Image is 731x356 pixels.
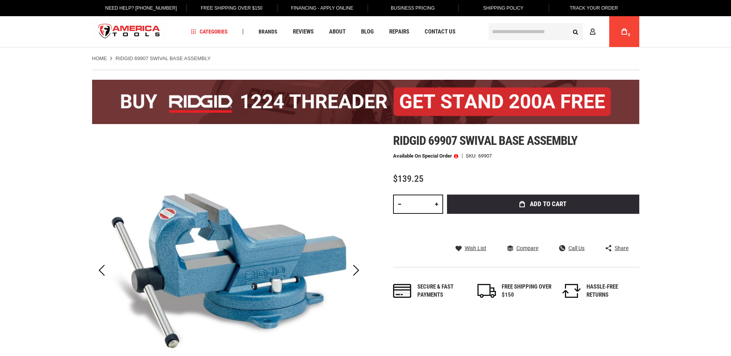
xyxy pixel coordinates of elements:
img: BOGO: Buy the RIDGID® 1224 Threader (26092), get the 92467 200A Stand FREE! [92,80,639,124]
img: returns [562,284,581,298]
a: Home [92,55,107,62]
span: 0 [628,33,630,37]
p: Available on Special Order [393,153,458,159]
strong: RIDGID 69907 SWIVAL BASE ASSEMBLY [116,55,211,61]
a: Call Us [559,245,585,252]
a: Wish List [455,245,486,252]
div: 69907 [478,153,492,158]
a: Brands [255,27,281,37]
div: HASSLE-FREE RETURNS [586,283,637,299]
div: FREE SHIPPING OVER $150 [502,283,552,299]
span: Contact Us [425,29,455,35]
img: payments [393,284,412,298]
span: Blog [361,29,374,35]
img: shipping [477,284,496,298]
img: America Tools [92,17,167,46]
a: Repairs [386,27,413,37]
span: Call Us [568,245,585,251]
span: Add to Cart [530,201,566,207]
span: Wish List [465,245,486,251]
a: store logo [92,17,167,46]
a: 0 [617,16,632,47]
span: About [329,29,346,35]
span: Brands [259,29,277,34]
span: Reviews [293,29,314,35]
button: Add to Cart [447,195,639,214]
a: Blog [358,27,377,37]
a: Categories [187,27,231,37]
div: Secure & fast payments [417,283,467,299]
span: Shipping Policy [483,5,524,11]
span: Compare [516,245,538,251]
span: Ridgid 69907 swival base assembly [393,133,577,148]
button: Search [568,24,583,39]
a: Contact Us [421,27,459,37]
a: About [326,27,349,37]
span: Repairs [389,29,409,35]
span: Share [615,245,628,251]
strong: SKU [466,153,478,158]
a: Compare [507,245,538,252]
a: Reviews [289,27,317,37]
span: Categories [191,29,228,34]
span: $139.25 [393,173,423,184]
